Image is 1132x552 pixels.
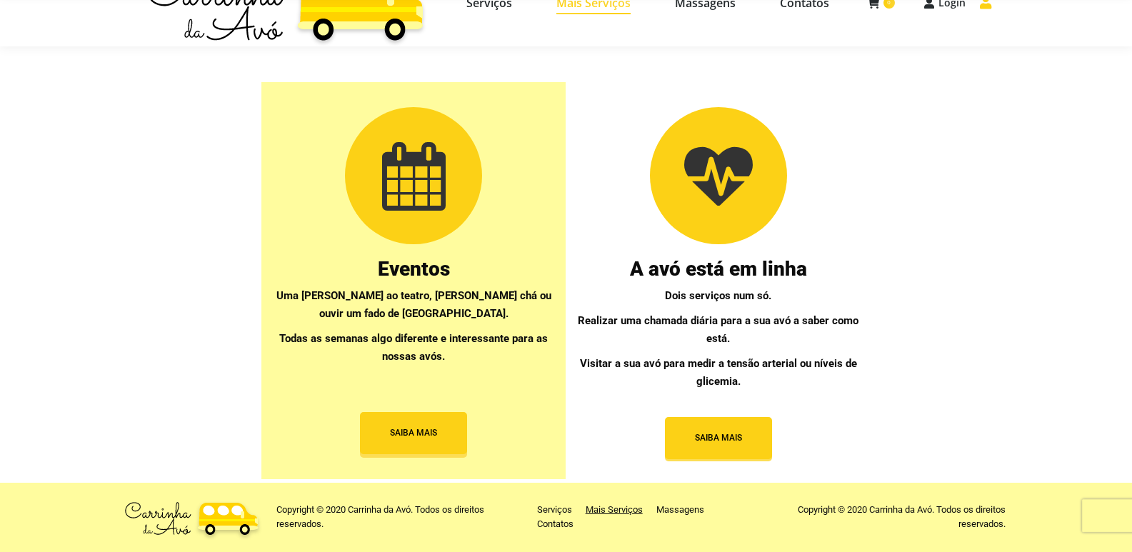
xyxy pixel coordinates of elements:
[695,432,742,444] span: SAIBA MAIS
[537,517,573,531] a: Contatos
[759,503,1006,531] p: Copyright © 2020 Carrinha da Avó. Todos os direitos reservados.
[576,262,860,276] h3: A avó está em linha
[360,412,467,454] button: SAIBA MAIS
[537,503,572,517] a: Serviços
[576,355,860,391] p: Visitar a sua avó para medir a tensão arterial ou níveis de glicemia.
[665,417,772,459] button: SAIBA MAIS
[276,503,523,531] div: Copyright © 2020 Carrinha da Avó. Todos os direitos reservados.
[272,262,556,276] h3: Eventos
[272,287,556,366] div: Uma [PERSON_NAME] ao teatro, [PERSON_NAME] chá ou ouvir um fado de [GEOGRAPHIC_DATA].
[120,495,262,540] img: Carrinha da Avó
[665,416,772,458] a: SAIBA MAIS
[576,287,860,391] div: Dois serviços num só.
[272,330,556,366] p: Todas as semanas algo diferente e interessante para as nossas avós.
[656,503,704,517] a: Massagens
[576,107,860,391] a: A avó está em linha Dois serviços num só. Realizar uma chamada diária para a sua avó a saber como...
[586,503,643,517] a: Mais Serviços
[390,427,437,439] span: SAIBA MAIS
[576,312,860,348] p: Realizar uma chamada diária para a sua avó a saber como está.
[272,107,556,366] a: Eventos Uma [PERSON_NAME] ao teatro, [PERSON_NAME] chá ou ouvir um fado de [GEOGRAPHIC_DATA]. Tod...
